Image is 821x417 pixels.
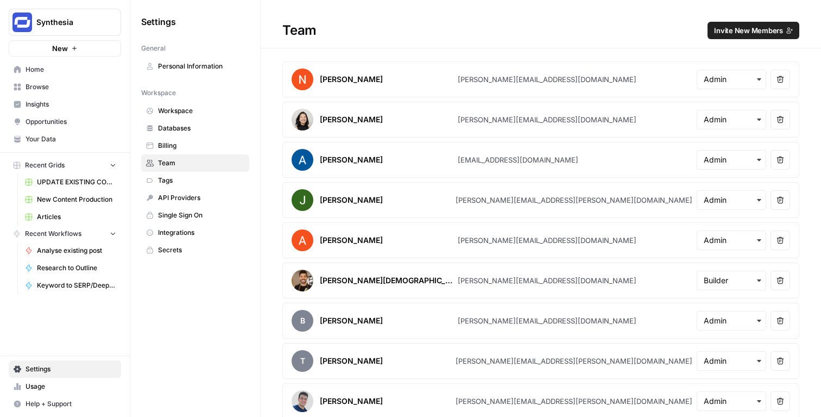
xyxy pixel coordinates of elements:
[141,154,249,172] a: Team
[141,102,249,120] a: Workspace
[158,228,244,238] span: Integrations
[9,157,121,173] button: Recent Grids
[26,82,116,92] span: Browse
[458,114,636,125] div: [PERSON_NAME][EMAIL_ADDRESS][DOMAIN_NAME]
[292,69,313,90] img: avatar
[704,74,759,85] input: Admin
[261,22,821,39] div: Team
[141,224,249,241] a: Integrations
[26,399,116,409] span: Help + Support
[158,141,244,151] span: Billing
[158,245,244,255] span: Secrets
[20,173,121,191] a: UPDATE EXISTING CONTENT
[158,61,244,71] span: Personal Information
[158,158,244,168] span: Team
[320,154,383,165] div: [PERSON_NAME]
[141,189,249,207] a: API Providers
[292,229,313,251] img: avatar
[458,74,636,85] div: [PERSON_NAME][EMAIL_ADDRESS][DOMAIN_NAME]
[37,246,116,256] span: Analyse existing post
[292,350,313,372] span: T
[141,137,249,154] a: Billing
[704,315,759,326] input: Admin
[320,74,383,85] div: [PERSON_NAME]
[9,96,121,113] a: Insights
[456,195,692,206] div: [PERSON_NAME][EMAIL_ADDRESS][PERSON_NAME][DOMAIN_NAME]
[704,154,759,165] input: Admin
[37,281,116,290] span: Keyword to SERP/Deep Research
[20,277,121,294] a: Keyword to SERP/Deep Research
[704,195,759,206] input: Admin
[141,207,249,224] a: Single Sign On
[320,396,383,407] div: [PERSON_NAME]
[714,25,783,36] span: Invite New Members
[458,154,578,165] div: [EMAIL_ADDRESS][DOMAIN_NAME]
[20,242,121,259] a: Analyse existing post
[704,114,759,125] input: Admin
[9,378,121,395] a: Usage
[158,193,244,203] span: API Providers
[458,275,636,286] div: [PERSON_NAME][EMAIL_ADDRESS][DOMAIN_NAME]
[320,195,383,206] div: [PERSON_NAME]
[708,22,799,39] button: Invite New Members
[456,396,692,407] div: [PERSON_NAME][EMAIL_ADDRESS][PERSON_NAME][DOMAIN_NAME]
[704,356,759,366] input: Admin
[292,310,313,332] span: B
[36,17,102,28] span: Synthesia
[25,160,65,170] span: Recent Grids
[292,270,313,291] img: avatar
[37,177,116,187] span: UPDATE EXISTING CONTENT
[9,113,121,130] a: Opportunities
[12,13,32,32] img: Synthesia Logo
[704,235,759,246] input: Admin
[9,78,121,96] a: Browse
[26,382,116,391] span: Usage
[458,315,636,326] div: [PERSON_NAME][EMAIL_ADDRESS][DOMAIN_NAME]
[9,395,121,413] button: Help + Support
[320,315,383,326] div: [PERSON_NAME]
[458,235,636,246] div: [PERSON_NAME][EMAIL_ADDRESS][DOMAIN_NAME]
[158,176,244,185] span: Tags
[52,43,68,54] span: New
[20,259,121,277] a: Research to Outline
[141,241,249,259] a: Secrets
[292,109,313,130] img: avatar
[26,117,116,127] span: Opportunities
[456,356,692,366] div: [PERSON_NAME][EMAIL_ADDRESS][PERSON_NAME][DOMAIN_NAME]
[141,172,249,189] a: Tags
[9,40,121,57] button: New
[9,130,121,148] a: Your Data
[320,275,453,286] div: [PERSON_NAME][DEMOGRAPHIC_DATA]
[292,189,313,211] img: avatar
[158,106,244,116] span: Workspace
[20,191,121,208] a: New Content Production
[9,360,121,378] a: Settings
[320,356,383,366] div: [PERSON_NAME]
[25,229,81,239] span: Recent Workflows
[20,208,121,226] a: Articles
[158,210,244,220] span: Single Sign On
[26,65,116,74] span: Home
[26,134,116,144] span: Your Data
[292,149,313,171] img: avatar
[37,263,116,273] span: Research to Outline
[320,114,383,125] div: [PERSON_NAME]
[26,99,116,109] span: Insights
[9,61,121,78] a: Home
[37,195,116,204] span: New Content Production
[704,396,759,407] input: Admin
[320,235,383,246] div: [PERSON_NAME]
[9,9,121,36] button: Workspace: Synthesia
[141,88,176,98] span: Workspace
[26,364,116,374] span: Settings
[141,58,249,75] a: Personal Information
[158,123,244,133] span: Databases
[292,390,313,412] img: avatar
[37,212,116,222] span: Articles
[141,15,176,28] span: Settings
[704,275,759,286] input: Builder
[9,226,121,242] button: Recent Workflows
[141,120,249,137] a: Databases
[141,43,166,53] span: General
